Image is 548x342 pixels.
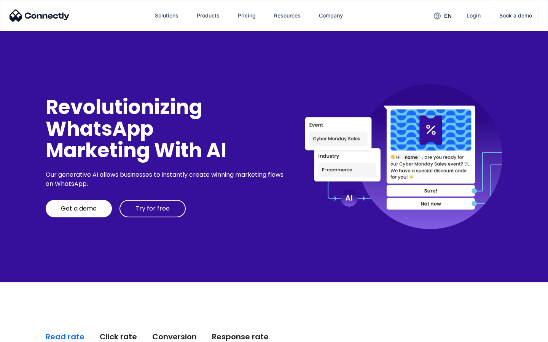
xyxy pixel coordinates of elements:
a: Get a demo [46,200,112,217]
div: Resources [274,10,301,21]
a: Book a demo [493,7,538,24]
div: Products [197,10,220,21]
div: Read rate [46,331,84,342]
div: Pricing [238,10,256,21]
img: Connectly Logo [10,9,70,22]
div: Revolutionizing WhatsApp Marketing With AI [46,96,286,161]
a: Login [460,6,487,25]
div: Click rate [100,331,137,342]
div: Try for free [135,205,170,212]
div: Login [467,10,481,21]
div: Response rate [212,331,269,342]
div: Get a demo [61,205,97,212]
div: Company [319,10,343,21]
div: Solutions [155,10,178,21]
a: Pricing [232,6,262,25]
div: Our generative AI allows businesses to instantly create winning marketing flows on WhatsApp. [46,170,286,188]
div: Conversion [152,331,197,342]
a: Try for free [119,200,186,217]
div: en [444,11,452,21]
